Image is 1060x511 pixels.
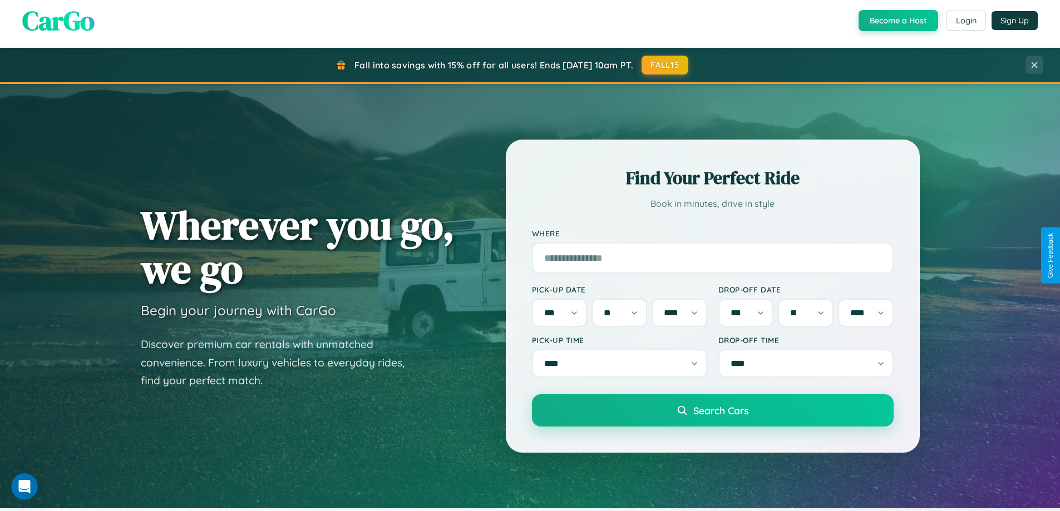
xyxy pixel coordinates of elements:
button: Become a Host [859,10,938,31]
label: Drop-off Time [718,335,894,345]
h3: Begin your journey with CarGo [141,302,336,319]
div: Give Feedback [1047,233,1054,278]
label: Drop-off Date [718,285,894,294]
p: Discover premium car rentals with unmatched convenience. From luxury vehicles to everyday rides, ... [141,335,419,390]
button: Search Cars [532,394,894,426]
h2: Find Your Perfect Ride [532,166,894,190]
span: Search Cars [693,404,748,416]
button: Sign Up [992,11,1038,30]
span: Fall into savings with 15% off for all users! Ends [DATE] 10am PT. [354,59,633,71]
label: Where [532,229,894,238]
h1: Wherever you go, we go [141,203,455,291]
button: Login [946,11,986,31]
label: Pick-up Time [532,335,707,345]
p: Book in minutes, drive in style [532,196,894,212]
button: FALL15 [642,56,688,75]
iframe: Intercom live chat [11,473,38,500]
label: Pick-up Date [532,285,707,294]
span: CarGo [22,2,95,39]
